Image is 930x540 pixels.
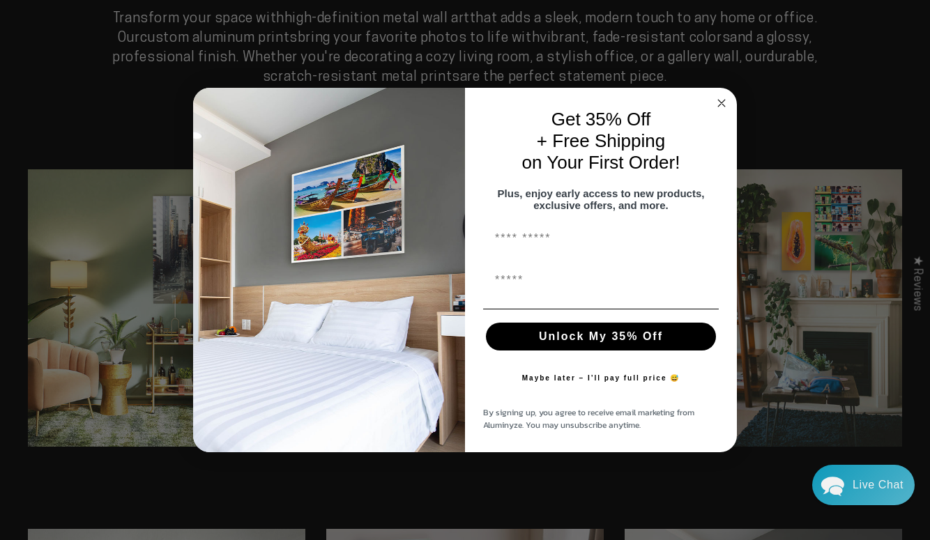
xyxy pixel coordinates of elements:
span: Get 35% Off [551,109,651,130]
span: Plus, enjoy early access to new products, exclusive offers, and more. [498,187,705,211]
span: + Free Shipping [537,130,665,151]
div: Chat widget toggle [812,465,915,505]
button: Maybe later – I’ll pay full price 😅 [515,364,687,392]
span: By signing up, you agree to receive email marketing from Aluminyze. You may unsubscribe anytime. [483,406,694,431]
div: Contact Us Directly [853,465,904,505]
span: on Your First Order! [522,152,680,173]
button: Unlock My 35% Off [486,323,716,350]
img: 728e4f65-7e6c-44e2-b7d1-0292a396982f.jpeg [193,88,465,453]
button: Close dialog [713,95,730,111]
